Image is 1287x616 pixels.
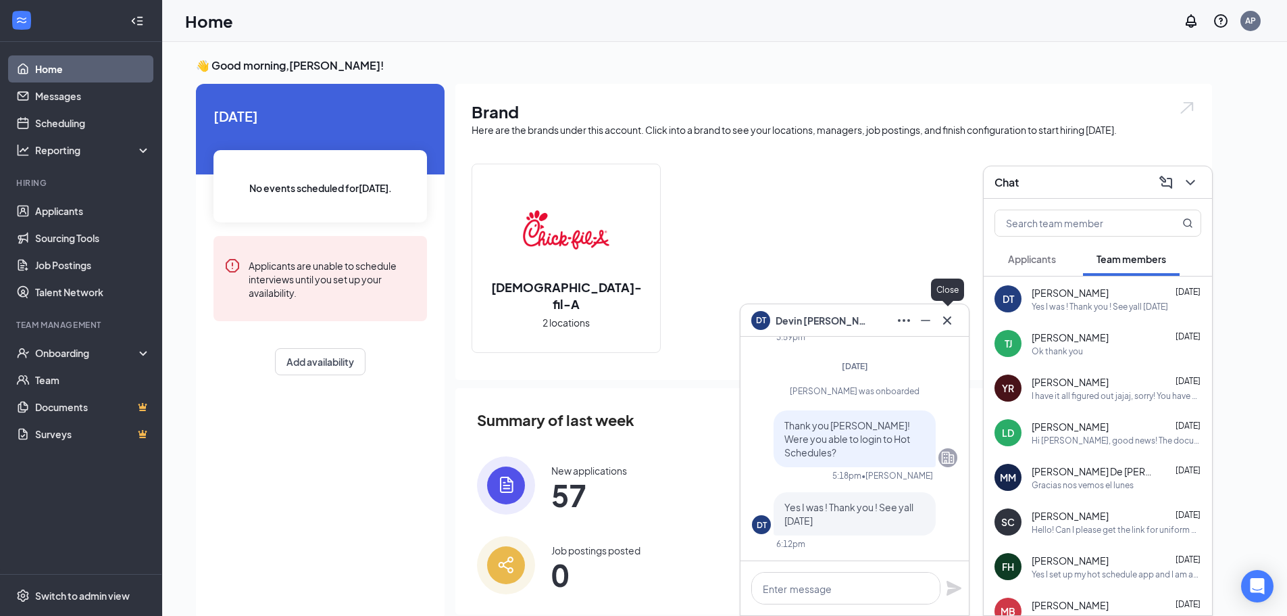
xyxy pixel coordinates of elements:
svg: Plane [946,580,962,596]
svg: MagnifyingGlass [1182,218,1193,229]
span: [DATE] [1176,287,1201,297]
div: [PERSON_NAME] was onboarded [752,385,957,397]
div: Onboarding [35,346,139,360]
div: Reporting [35,143,151,157]
div: Applicants are unable to schedule interviews until you set up your availability. [249,258,416,300]
a: DocumentsCrown [35,394,151,421]
h2: [DEMOGRAPHIC_DATA]-fil-A [472,279,660,312]
span: [DATE] [1176,554,1201,565]
div: 6:12pm [776,538,805,550]
div: Ok thank you [1032,346,1083,357]
span: [PERSON_NAME] De [PERSON_NAME] [1032,465,1153,478]
div: Hello! Can I please get the link for uniform order? I'm planning on buying a jacket but the QR co... [1032,524,1201,536]
img: icon [477,456,535,515]
span: [DATE] [1176,465,1201,475]
h3: 👋 Good morning, [PERSON_NAME] ! [196,58,1212,73]
div: Gracias nos vemos el lunes [1032,479,1134,491]
span: [DATE] [1176,510,1201,520]
span: 57 [551,483,627,507]
svg: Cross [939,312,955,329]
span: [DATE] [842,361,868,371]
div: Open Intercom Messenger [1241,570,1273,602]
h1: Home [185,9,233,32]
svg: QuestionInfo [1213,13,1229,29]
svg: ComposeMessage [1158,174,1174,191]
input: Search team member [995,210,1155,236]
svg: Collapse [130,14,144,28]
svg: Company [940,450,956,466]
span: Summary of last week [477,408,634,432]
div: SC [1001,515,1015,529]
span: Yes I was ! Thank you ! See yall [DATE] [784,501,913,527]
span: [PERSON_NAME] [1032,420,1109,433]
span: Thank you [PERSON_NAME]! Were you able to login to Hot Schedules? [784,419,910,458]
svg: Error [224,258,241,274]
a: Job Postings [35,252,151,279]
button: Cross [936,310,958,331]
a: Applicants [35,197,151,224]
div: 5:18pm [832,470,861,481]
a: Talent Network [35,279,151,306]
div: New applications [551,464,627,477]
div: YR [1002,381,1014,395]
div: Hi [PERSON_NAME], good news! The document signature request for [DEMOGRAPHIC_DATA]-fil-A - Team M... [1032,435,1201,446]
div: Yes I was ! Thank you ! See yall [DATE] [1032,301,1168,312]
div: LD [1002,426,1014,440]
svg: WorkstreamLogo [15,14,28,27]
div: DT [1003,292,1014,306]
span: • [PERSON_NAME] [861,470,933,481]
div: Switch to admin view [35,589,130,602]
div: Close [931,279,964,301]
div: Team Management [16,319,148,331]
div: MM [1000,471,1016,484]
span: [DATE] [1176,599,1201,609]
span: [PERSON_NAME] [1032,598,1109,612]
button: ComposeMessage [1155,172,1177,193]
h3: Chat [994,175,1019,190]
svg: Notifications [1183,13,1199,29]
div: Here are the brands under this account. Click into a brand to see your locations, managers, job p... [472,123,1196,137]
span: [PERSON_NAME] [1032,509,1109,523]
div: I have it all figured out jajaj, sorry! You have a blessed night [1032,390,1201,402]
span: [PERSON_NAME] [1032,331,1109,344]
span: Team members [1096,253,1166,265]
span: No events scheduled for [DATE] . [249,181,392,195]
button: Ellipses [893,310,915,331]
span: [PERSON_NAME] [1032,554,1109,567]
div: 3:59pm [776,331,805,343]
span: [DATE] [1176,331,1201,341]
svg: UserCheck [16,346,30,360]
div: Job postings posted [551,544,640,557]
button: Minimize [915,310,936,331]
div: DT [757,519,767,531]
img: open.6027fd2a22e1237b5b06.svg [1178,100,1196,116]
a: Team [35,366,151,394]
a: Home [35,55,151,82]
a: SurveysCrown [35,421,151,448]
span: Devin [PERSON_NAME] [776,313,870,328]
span: [DATE] [1176,376,1201,386]
svg: Ellipses [896,312,912,329]
h1: Brand [472,100,1196,123]
span: [PERSON_NAME] [1032,375,1109,389]
div: FH [1002,560,1014,573]
svg: Analysis [16,143,30,157]
div: AP [1245,15,1256,26]
button: ChevronDown [1180,172,1201,193]
a: Messages [35,82,151,110]
span: Applicants [1008,253,1056,265]
span: 0 [551,563,640,587]
button: Add availability [275,348,365,375]
div: Hiring [16,177,148,189]
svg: Settings [16,589,30,602]
div: Yes I set up my hot schedule app and I am able to see my schedule, I will be there [DATE] at [GEO... [1032,569,1201,580]
img: Chick-fil-A [523,187,609,273]
a: Scheduling [35,110,151,137]
div: TJ [1005,337,1012,350]
svg: Minimize [917,312,934,329]
svg: ChevronDown [1182,174,1198,191]
span: [PERSON_NAME] [1032,286,1109,300]
img: icon [477,536,535,594]
span: [DATE] [1176,421,1201,431]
